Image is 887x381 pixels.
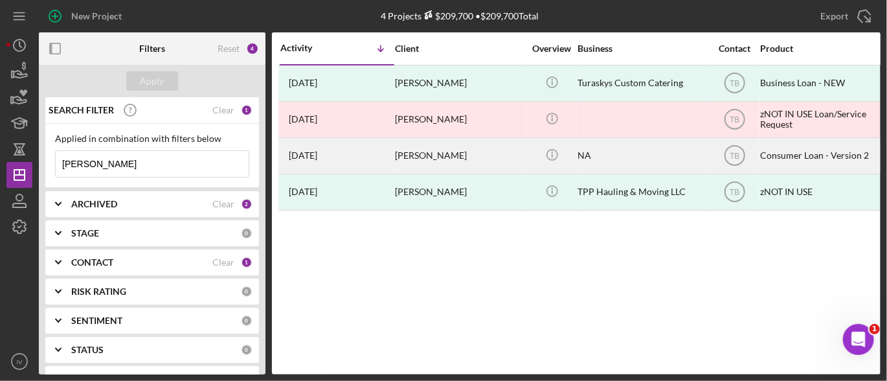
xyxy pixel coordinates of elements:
[395,66,524,100] div: [PERSON_NAME]
[139,43,165,54] b: Filters
[395,139,524,173] div: [PERSON_NAME]
[578,139,707,173] div: NA
[241,198,253,210] div: 2
[578,66,707,100] div: Turaskys Custom Catering
[55,133,249,144] div: Applied in combination with filters below
[246,42,259,55] div: 4
[843,324,874,355] iframe: Intercom live chat
[241,104,253,116] div: 1
[381,10,539,21] div: 4 Projects • $209,700 Total
[241,257,253,268] div: 1
[289,114,317,124] time: 2024-03-06 16:44
[71,286,126,297] b: RISK RATING
[241,344,253,356] div: 0
[16,358,23,365] text: IV
[289,78,317,88] time: 2024-03-26 16:08
[395,102,524,137] div: [PERSON_NAME]
[126,71,178,91] button: Apply
[241,315,253,327] div: 0
[870,324,880,334] span: 1
[280,43,337,53] div: Activity
[212,257,234,268] div: Clear
[528,43,576,54] div: Overview
[730,79,739,88] text: TB
[140,71,164,91] div: Apply
[218,43,240,54] div: Reset
[820,3,848,29] div: Export
[71,257,113,268] b: CONTACT
[730,152,739,161] text: TB
[289,150,317,161] time: 2024-03-05 15:10
[578,43,707,54] div: Business
[71,3,122,29] div: New Project
[71,345,104,355] b: STATUS
[730,115,739,124] text: TB
[212,199,234,209] div: Clear
[71,199,117,209] b: ARCHIVED
[71,228,99,238] b: STAGE
[395,43,524,54] div: Client
[212,105,234,115] div: Clear
[6,349,32,375] button: IV
[730,188,739,197] text: TB
[395,175,524,209] div: [PERSON_NAME]
[421,10,473,21] div: $209,700
[807,3,881,29] button: Export
[39,3,135,29] button: New Project
[71,316,122,326] b: SENTIMENT
[710,43,759,54] div: Contact
[241,286,253,297] div: 0
[49,105,114,115] b: SEARCH FILTER
[241,227,253,239] div: 0
[289,187,317,197] time: 2023-03-07 14:34
[578,175,707,209] div: TPP Hauling & Moving LLC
